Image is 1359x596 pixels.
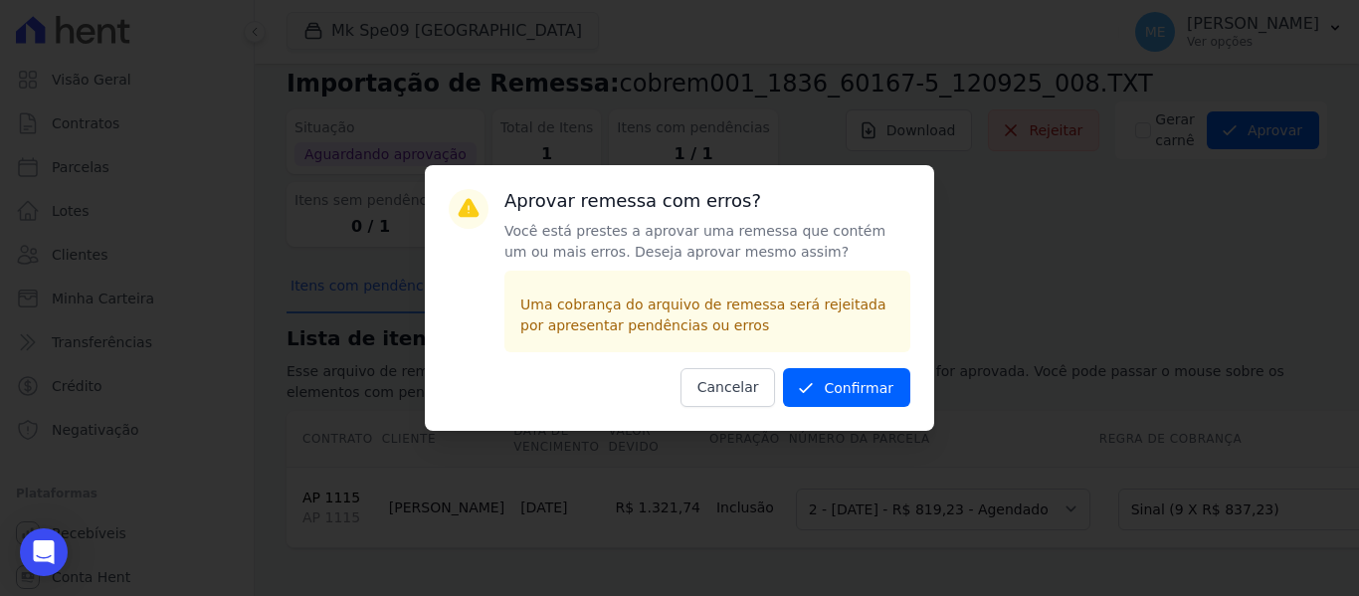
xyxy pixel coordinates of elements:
[504,189,910,213] h3: Aprovar remessa com erros?
[20,528,68,576] div: Open Intercom Messenger
[504,221,910,263] p: Você está prestes a aprovar uma remessa que contém um ou mais erros. Deseja aprovar mesmo assim?
[783,368,910,407] button: Confirmar
[520,295,894,336] p: Uma cobrança do arquivo de remessa será rejeitada por apresentar pendências ou erros
[680,368,776,407] button: Cancelar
